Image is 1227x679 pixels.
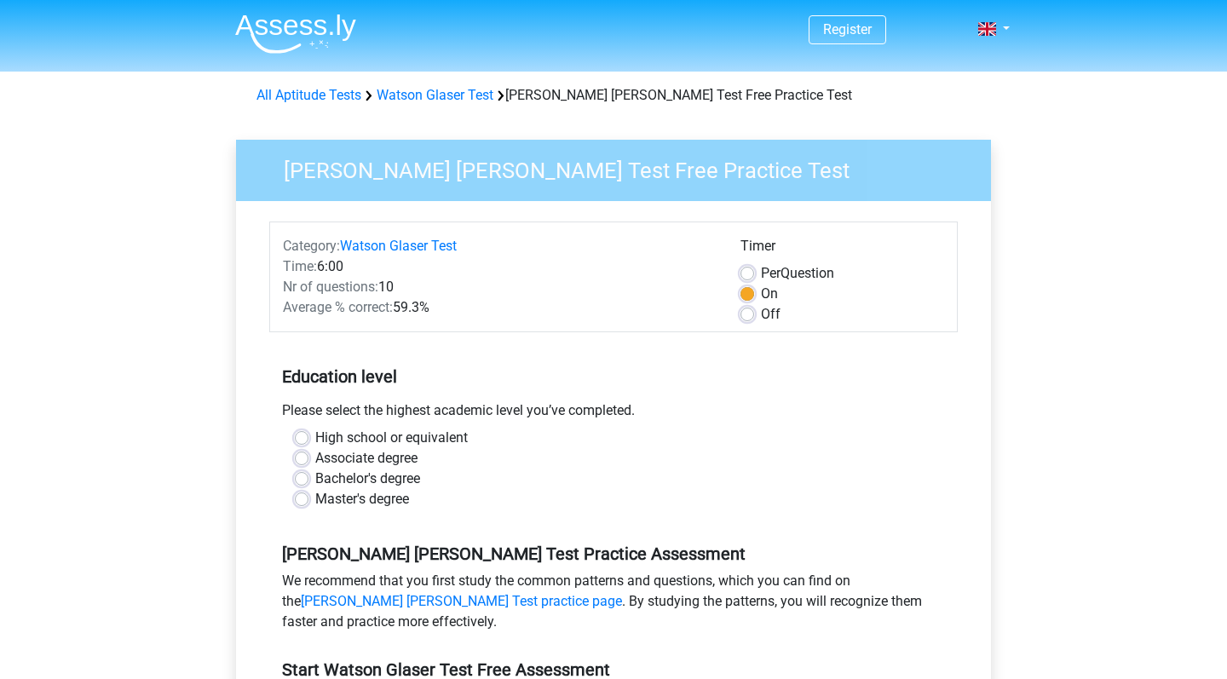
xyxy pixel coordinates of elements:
[761,265,781,281] span: Per
[315,448,418,469] label: Associate degree
[301,593,622,609] a: [PERSON_NAME] [PERSON_NAME] Test practice page
[270,297,728,318] div: 59.3%
[283,258,317,274] span: Time:
[761,304,781,325] label: Off
[340,238,457,254] a: Watson Glaser Test
[377,87,493,103] a: Watson Glaser Test
[235,14,356,54] img: Assessly
[283,238,340,254] span: Category:
[315,428,468,448] label: High school or equivalent
[282,544,945,564] h5: [PERSON_NAME] [PERSON_NAME] Test Practice Assessment
[761,263,834,284] label: Question
[282,360,945,394] h5: Education level
[263,151,978,184] h3: [PERSON_NAME] [PERSON_NAME] Test Free Practice Test
[315,489,409,509] label: Master's degree
[256,87,361,103] a: All Aptitude Tests
[270,256,728,277] div: 6:00
[823,21,872,37] a: Register
[740,236,944,263] div: Timer
[283,279,378,295] span: Nr of questions:
[315,469,420,489] label: Bachelor's degree
[283,299,393,315] span: Average % correct:
[269,571,958,639] div: We recommend that you first study the common patterns and questions, which you can find on the . ...
[761,284,778,304] label: On
[270,277,728,297] div: 10
[269,400,958,428] div: Please select the highest academic level you’ve completed.
[250,85,977,106] div: [PERSON_NAME] [PERSON_NAME] Test Free Practice Test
